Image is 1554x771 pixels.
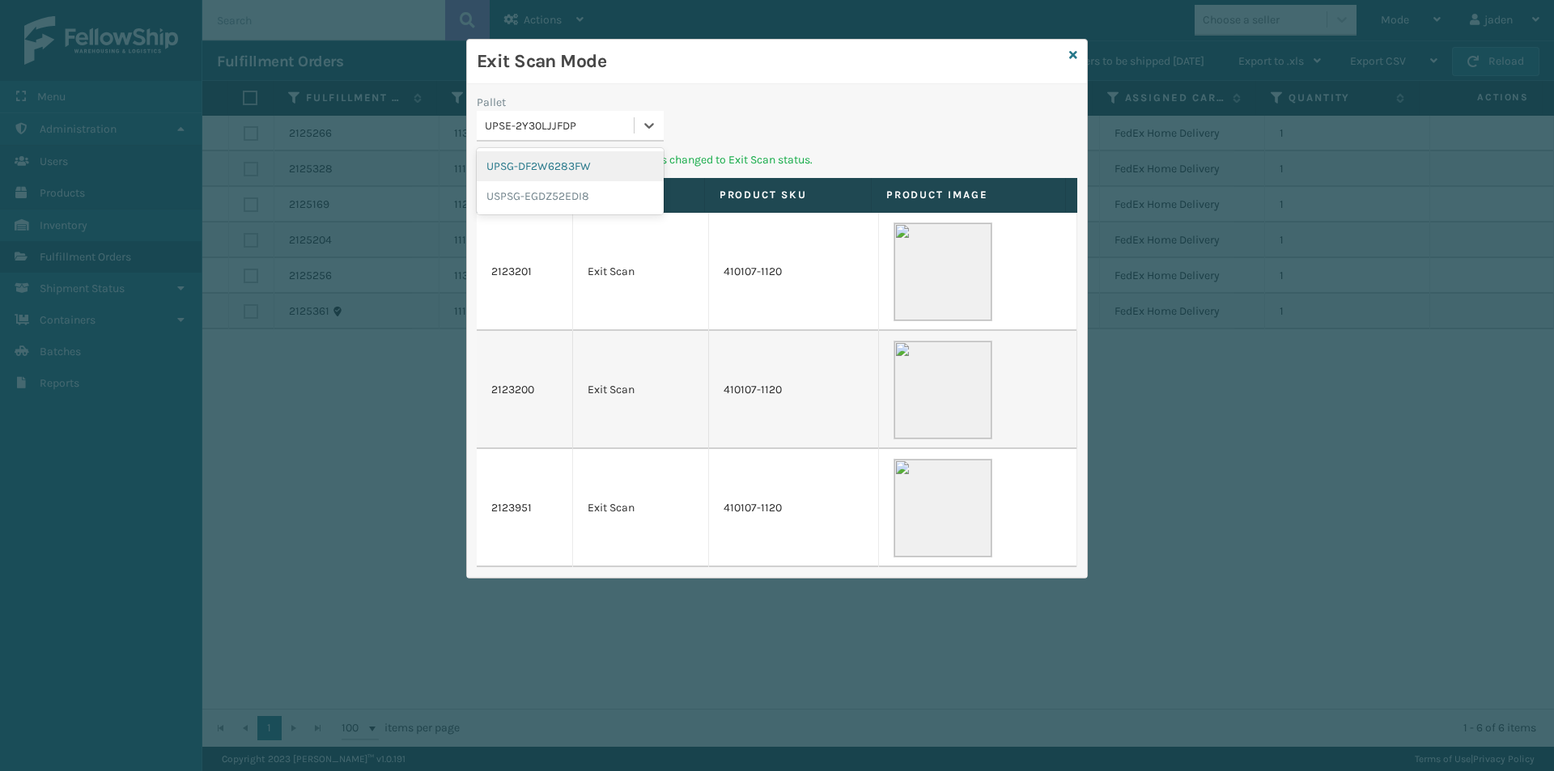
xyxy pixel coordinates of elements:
td: Exit Scan [573,449,709,567]
td: Exit Scan [573,331,709,449]
div: UPSG-DF2W6283FW [477,151,664,181]
a: 2123201 [491,264,532,280]
a: 2123200 [491,382,534,398]
img: 51104088640_40f294f443_o-scaled-700x700.jpg [894,222,992,321]
td: Exit Scan [573,213,709,331]
label: Product SKU [720,188,856,202]
div: UPSE-2Y30LJJFDP [485,117,635,134]
td: 410107-1120 [709,449,879,567]
td: 410107-1120 [709,331,879,449]
p: Pallet scanned and Fulfillment Orders changed to Exit Scan status. [477,151,1077,168]
div: USPSG-EGDZ52EDI8 [477,181,664,211]
img: 51104088640_40f294f443_o-scaled-700x700.jpg [894,459,992,557]
label: Pallet [477,94,506,111]
img: 51104088640_40f294f443_o-scaled-700x700.jpg [894,341,992,439]
label: Product Image [886,188,1051,202]
a: 2123951 [491,500,532,516]
td: 410107-1120 [709,213,879,331]
h3: Exit Scan Mode [477,49,1063,74]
